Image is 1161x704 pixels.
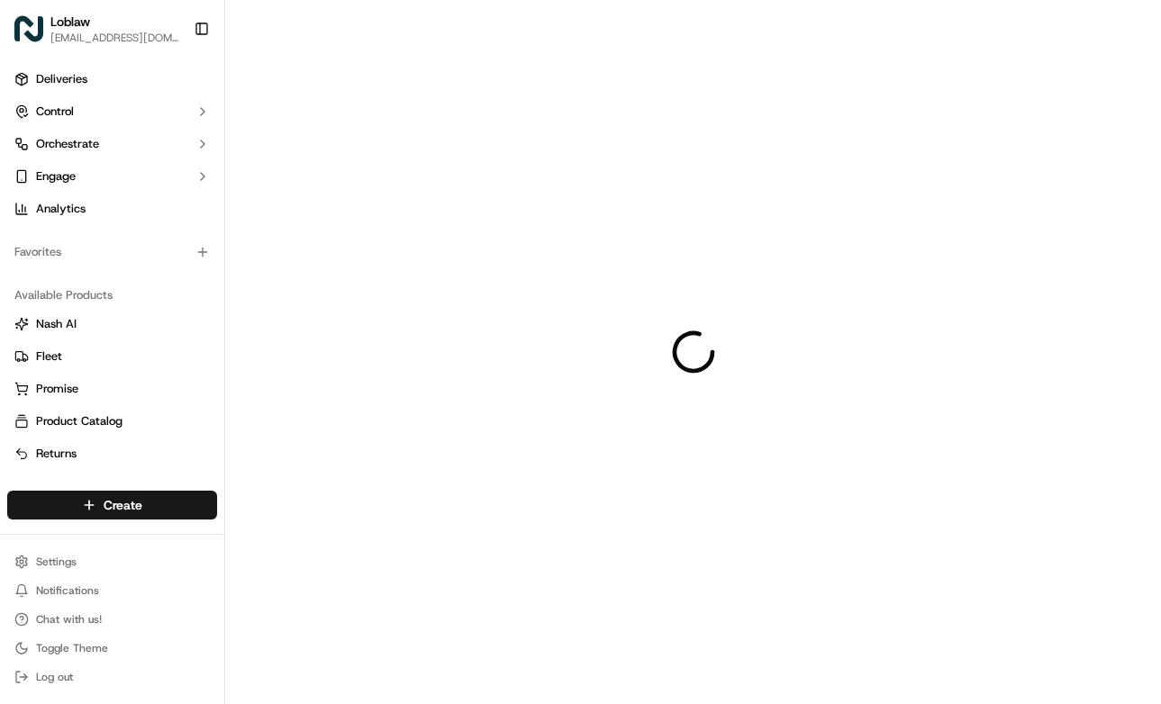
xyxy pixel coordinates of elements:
[36,612,102,627] span: Chat with us!
[14,446,210,462] a: Returns
[7,375,217,403] button: Promise
[7,130,217,158] button: Orchestrate
[104,496,142,514] span: Create
[36,71,87,87] span: Deliveries
[7,491,217,519] button: Create
[7,636,217,661] button: Toggle Theme
[7,281,217,310] div: Available Products
[7,578,217,603] button: Notifications
[7,407,217,436] button: Product Catalog
[36,104,74,120] span: Control
[14,348,210,365] a: Fleet
[36,670,73,684] span: Log out
[7,342,217,371] button: Fleet
[7,65,217,94] a: Deliveries
[7,162,217,191] button: Engage
[14,413,210,429] a: Product Catalog
[36,348,62,365] span: Fleet
[36,446,77,462] span: Returns
[36,136,99,152] span: Orchestrate
[36,413,122,429] span: Product Catalog
[50,31,179,45] button: [EMAIL_ADDRESS][DOMAIN_NAME]
[7,194,217,223] a: Analytics
[36,555,77,569] span: Settings
[36,168,76,185] span: Engage
[7,238,217,266] div: Favorites
[7,310,217,338] button: Nash AI
[7,607,217,632] button: Chat with us!
[36,201,86,217] span: Analytics
[36,583,99,598] span: Notifications
[36,641,108,655] span: Toggle Theme
[14,14,43,43] img: Loblaw
[7,439,217,468] button: Returns
[36,381,78,397] span: Promise
[7,97,217,126] button: Control
[7,549,217,574] button: Settings
[36,316,77,332] span: Nash AI
[7,7,186,50] button: LoblawLoblaw[EMAIL_ADDRESS][DOMAIN_NAME]
[7,664,217,690] button: Log out
[50,13,90,31] button: Loblaw
[14,381,210,397] a: Promise
[14,316,210,332] a: Nash AI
